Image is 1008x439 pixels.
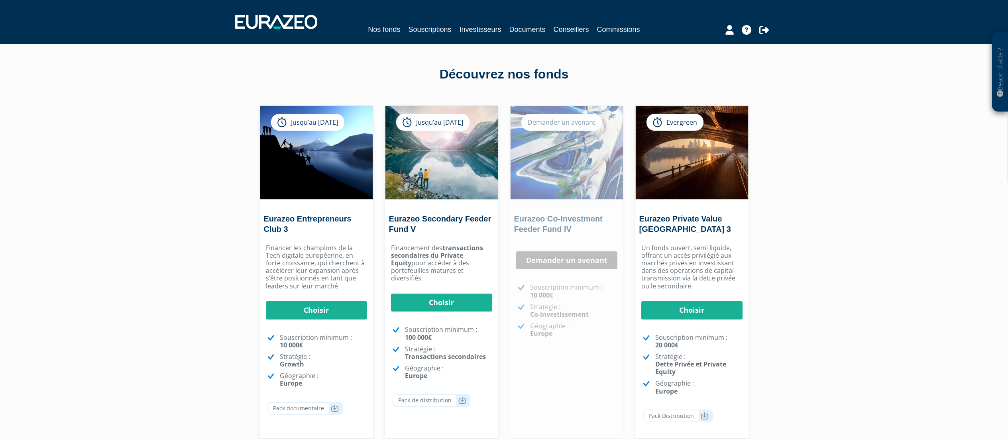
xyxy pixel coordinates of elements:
[655,360,726,376] strong: Dette Privée et Private Equity
[643,410,713,422] a: Pack Distribution
[405,365,492,380] p: Géographie :
[641,244,743,290] p: Un fonds ouvert, semi liquide, offrant un accès privilégié aux marchés privés en investissant dan...
[509,24,546,35] a: Documents
[235,15,317,29] img: 1732889491-logotype_eurazeo_blanc_rvb.png
[408,24,451,35] a: Souscriptions
[405,326,492,341] p: Souscription minimum :
[280,353,367,368] p: Stratégie :
[530,329,552,338] strong: Europe
[391,244,492,282] p: Financement des pour accéder à des portefeuilles matures et diversifiés.
[530,322,617,337] p: Géographie :
[459,24,501,35] a: Investisseurs
[385,106,498,199] img: Eurazeo Secondary Feeder Fund V
[641,301,743,319] a: Choisir
[267,402,343,415] a: Pack documentaire
[368,24,400,36] a: Nos fonds
[393,394,470,407] a: Pack de distribution
[405,371,427,380] strong: Europe
[554,24,589,35] a: Conseillers
[266,244,367,290] p: Financer les champions de la Tech digitale européenne, en forte croissance, qui cherchent à accél...
[280,341,303,349] strong: 10 000€
[655,380,743,395] p: Géographie :
[655,341,678,349] strong: 20 000€
[655,353,743,376] p: Stratégie :
[271,114,344,131] div: Jusqu’au [DATE]
[280,379,302,388] strong: Europe
[516,251,617,270] a: Demander un avenant
[636,106,748,199] img: Eurazeo Private Value Europe 3
[530,303,617,318] p: Stratégie :
[260,106,373,199] img: Eurazeo Entrepreneurs Club 3
[405,345,492,361] p: Stratégie :
[389,214,491,233] a: Eurazeo Secondary Feeder Fund V
[530,310,589,319] strong: Co-investissement
[396,114,470,131] div: Jusqu’au [DATE]
[655,334,743,349] p: Souscription minimum :
[405,333,432,342] strong: 100 000€
[280,360,304,368] strong: Growth
[646,114,703,131] div: Evergreen
[597,24,640,35] a: Commissions
[391,243,483,267] strong: transactions secondaires du Private Equity
[277,65,731,84] div: Découvrez nos fonds
[405,352,486,361] strong: Transactions secondaires
[264,214,352,233] a: Eurazeo Entrepreneurs Club 3
[521,114,602,131] div: Demander un avenant
[996,36,1005,108] p: Besoin d'aide ?
[530,284,617,299] p: Souscription minimum :
[280,372,367,387] p: Géographie :
[280,334,367,349] p: Souscription minimum :
[655,387,678,396] strong: Europe
[514,214,603,233] a: Eurazeo Co-Investment Feeder Fund IV
[511,106,623,199] img: Eurazeo Co-Investment Feeder Fund IV
[639,214,731,233] a: Eurazeo Private Value [GEOGRAPHIC_DATA] 3
[530,291,553,300] strong: 10 000€
[391,294,492,312] a: Choisir
[266,301,367,319] a: Choisir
